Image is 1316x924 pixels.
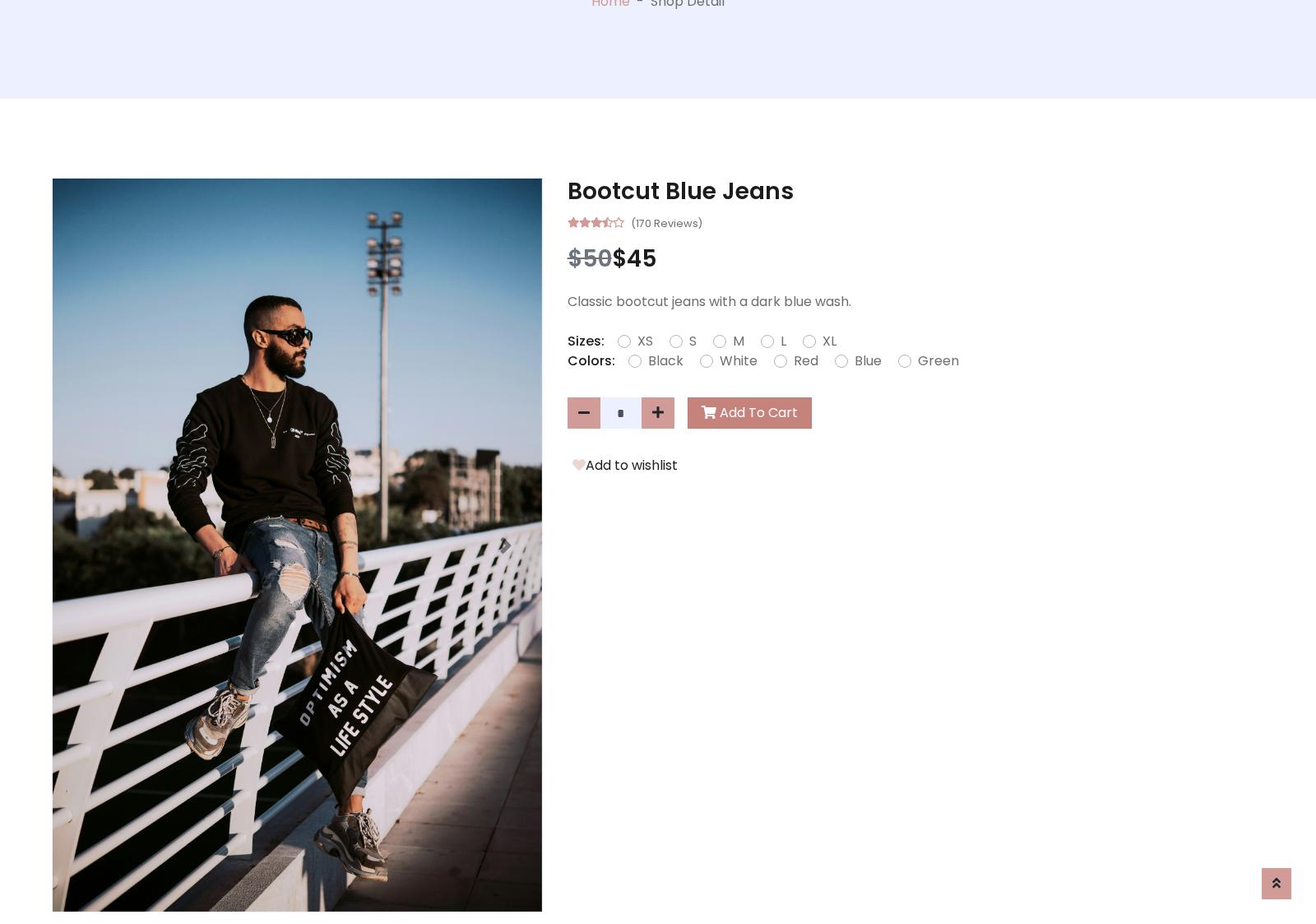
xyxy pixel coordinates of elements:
small: (170 Reviews) [631,212,702,232]
p: Sizes: [568,332,605,351]
label: Blue [855,351,882,371]
p: Classic bootcut jeans with a dark blue wash. [568,292,1264,312]
label: XS [637,332,653,351]
label: Red [794,351,818,371]
h3: Bootcut Blue Jeans [568,178,1264,206]
label: L [781,332,786,351]
button: Add to wishlist [568,455,683,476]
span: $50 [568,243,612,275]
h3: $ [568,245,1264,273]
label: XL [822,332,836,351]
p: Colors: [568,351,615,371]
button: Add To Cart [688,397,812,429]
label: White [720,351,758,371]
label: S [689,332,697,351]
span: 45 [627,243,657,275]
img: Image [53,179,542,912]
label: Green [918,351,959,371]
label: M [733,332,744,351]
label: Black [648,351,683,371]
